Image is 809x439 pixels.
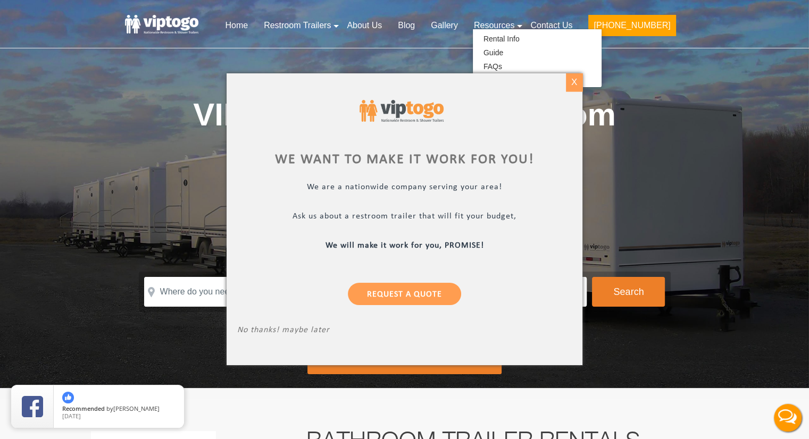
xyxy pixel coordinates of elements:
[566,73,582,91] div: X
[113,404,160,412] span: [PERSON_NAME]
[237,212,572,224] p: Ask us about a restroom trailer that will fit your budget,
[62,392,74,403] img: thumbs up icon
[237,326,572,338] p: No thanks! maybe later
[237,183,572,195] p: We are a nationwide company serving your area!
[237,154,572,167] div: We want to make it work for you!
[62,412,81,420] span: [DATE]
[326,242,484,250] b: We will make it work for you, PROMISE!
[360,100,443,121] img: viptogo logo
[766,396,809,439] button: Live Chat
[62,404,105,412] span: Recommended
[22,396,43,417] img: Review Rating
[348,283,461,306] a: Request a Quote
[62,406,176,413] span: by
